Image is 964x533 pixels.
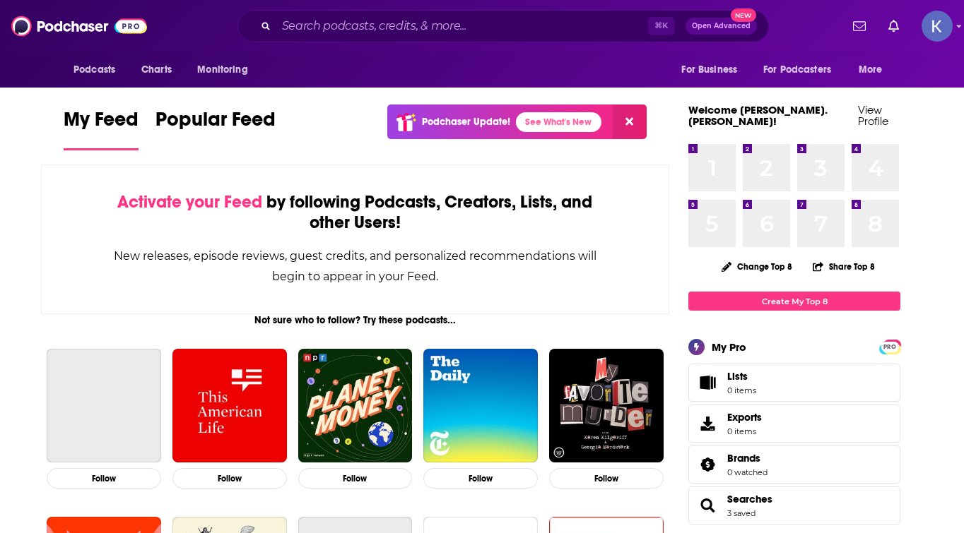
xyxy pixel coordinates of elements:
img: My Favorite Murder with Karen Kilgariff and Georgia Hardstark [549,349,664,463]
span: Exports [727,411,762,424]
a: 3 saved [727,508,756,518]
a: The Joe Rogan Experience [47,349,161,463]
button: open menu [754,56,852,83]
a: 0 watched [727,467,768,477]
span: Popular Feed [155,107,276,140]
span: 0 items [727,426,762,436]
span: PRO [881,342,898,352]
button: open menu [671,56,755,83]
span: ⌘ K [648,17,674,35]
span: New [731,8,756,22]
p: Podchaser Update! [422,116,510,128]
a: Create My Top 8 [688,292,900,311]
span: Activate your Feed [117,191,262,212]
button: Follow [298,468,413,489]
div: Search podcasts, credits, & more... [237,10,769,42]
div: New releases, episode reviews, guest credits, and personalized recommendations will begin to appe... [112,246,598,287]
span: Brands [688,445,900,484]
span: Lists [727,370,748,383]
a: Searches [693,496,722,515]
button: Show profile menu [922,11,953,42]
span: Lists [693,373,722,393]
a: Popular Feed [155,107,276,150]
img: The Daily [423,349,538,463]
button: Follow [549,468,664,489]
img: Planet Money [298,349,413,463]
a: Brands [693,455,722,474]
span: Monitoring [197,60,247,80]
span: My Feed [64,107,139,140]
span: More [859,60,883,80]
img: Podchaser - Follow, Share and Rate Podcasts [11,13,147,40]
input: Search podcasts, credits, & more... [276,15,648,37]
button: Change Top 8 [713,258,801,275]
button: open menu [849,56,900,83]
span: Podcasts [74,60,115,80]
div: Not sure who to follow? Try these podcasts... [41,314,669,326]
a: See What's New [516,112,601,132]
span: 0 items [727,385,756,395]
a: My Feed [64,107,139,150]
button: Follow [172,468,287,489]
div: My Pro [712,340,746,354]
span: Lists [727,370,756,383]
span: Exports [693,414,722,433]
span: Logged in as kristina.caracciolo [922,11,953,42]
a: Searches [727,493,772,505]
span: For Business [681,60,737,80]
span: For Podcasters [763,60,831,80]
img: User Profile [922,11,953,42]
button: Share Top 8 [812,253,876,280]
button: Open AdvancedNew [686,18,757,35]
a: Lists [688,364,900,402]
span: Charts [141,60,172,80]
button: Follow [423,468,538,489]
a: View Profile [858,103,888,128]
span: Brands [727,452,760,465]
a: Show notifications dropdown [883,14,905,38]
button: Follow [47,468,161,489]
a: Welcome [PERSON_NAME].[PERSON_NAME]! [688,103,828,128]
span: Searches [688,486,900,525]
button: open menu [187,56,266,83]
a: Show notifications dropdown [847,14,871,38]
span: Open Advanced [692,23,751,30]
img: This American Life [172,349,287,463]
a: Brands [727,452,768,465]
a: PRO [881,341,898,352]
div: by following Podcasts, Creators, Lists, and other Users! [112,192,598,233]
a: Exports [688,405,900,443]
button: open menu [64,56,134,83]
a: Charts [132,56,180,83]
